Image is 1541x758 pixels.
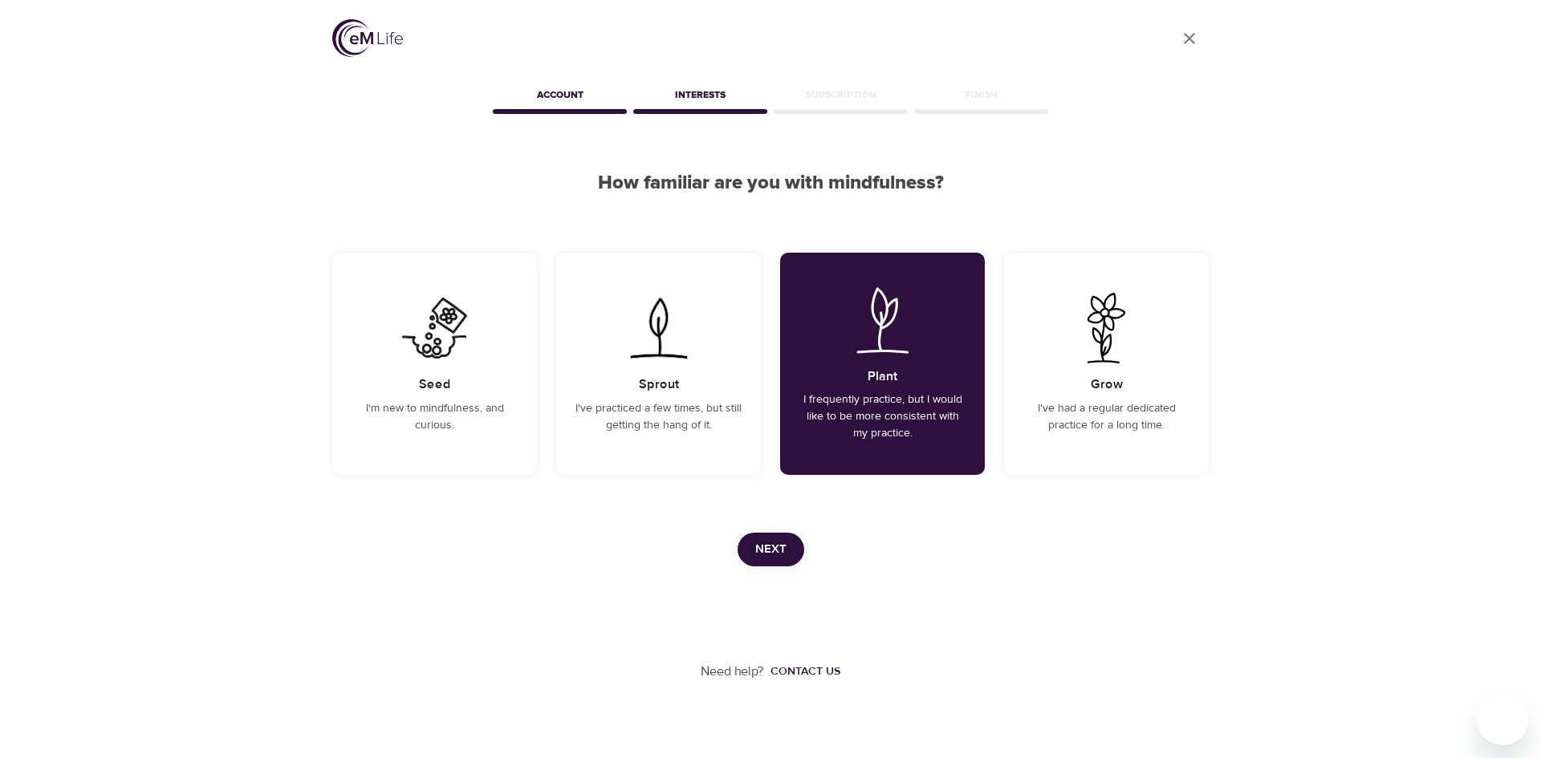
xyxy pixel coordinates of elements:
[1066,293,1147,363] img: I've had a regular dedicated practice for a long time.
[332,253,537,475] div: I'm new to mindfulness, and curious.SeedI'm new to mindfulness, and curious.
[1170,19,1209,58] a: close
[419,376,451,393] h5: Seed
[394,293,475,363] img: I'm new to mindfulness, and curious.
[701,663,764,681] p: Need help?
[842,285,923,355] img: I frequently practice, but I would like to be more consistent with my practice.
[738,533,804,566] button: Next
[799,391,966,442] p: I frequently practice, but I would like to be more consistent with my practice.
[1023,400,1189,434] p: I've had a regular dedicated practice for a long time.
[556,253,761,475] div: I've practiced a few times, but still getting the hang of it.SproutI've practiced a few times, bu...
[352,400,518,434] p: I'm new to mindfulness, and curious.
[755,539,787,560] span: Next
[1477,694,1528,745] iframe: Button to launch messaging window
[618,293,699,363] img: I've practiced a few times, but still getting the hang of it.
[1004,253,1209,475] div: I've had a regular dedicated practice for a long time.GrowI've had a regular dedicated practice f...
[780,253,985,475] div: I frequently practice, but I would like to be more consistent with my practice.PlantI frequently ...
[332,172,1209,195] h2: How familiar are you with mindfulness?
[639,376,679,393] h5: Sprout
[770,663,840,679] div: Contact us
[1091,376,1123,393] h5: Grow
[868,368,897,385] h5: Plant
[332,19,403,57] img: logo
[764,663,840,679] a: Contact us
[575,400,742,434] p: I've practiced a few times, but still getting the hang of it.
